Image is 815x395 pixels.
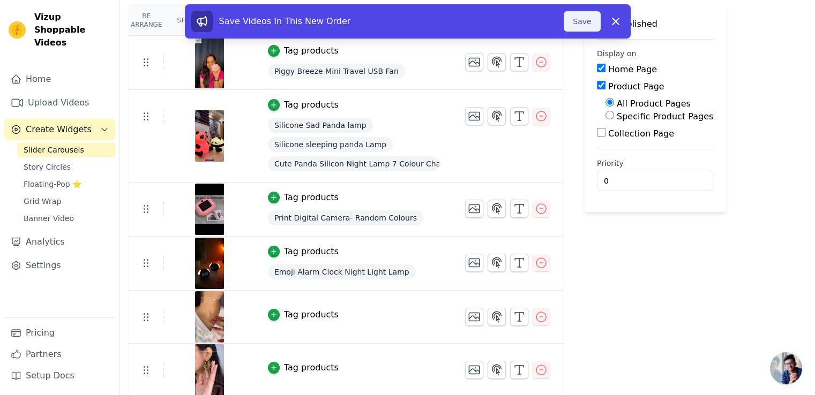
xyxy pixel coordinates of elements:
span: Silicone Sad Panda lamp [268,118,373,133]
span: Create Widgets [26,123,92,136]
button: Change Thumbnail [465,308,483,326]
button: Create Widgets [4,119,115,140]
img: vizup-images-0e14.png [195,291,225,343]
span: Story Circles [24,162,71,172]
span: Emoji Alarm Clock Night Light Lamp [268,264,416,279]
a: Home [4,69,115,90]
span: Cute Panda Silicon Night Lamp 7 Colour Changing Light [268,156,439,171]
a: Partners [4,344,115,365]
button: Change Thumbnail [465,200,483,218]
button: Tag products [268,308,339,321]
button: Tag products [268,98,339,111]
div: Tag products [284,44,339,57]
label: Home Page [608,64,657,74]
a: Upload Videos [4,92,115,113]
label: Collection Page [608,128,674,139]
button: Change Thumbnail [465,361,483,379]
button: Tag products [268,191,339,204]
a: Banner Video [17,211,115,226]
button: Tag products [268,245,339,258]
a: Slider Carousels [17,142,115,157]
span: Piggy Breeze Mini Travel USB Fan [268,64,405,79]
a: Setup Docs [4,365,115,386]
span: Floating-Pop ⭐ [24,179,81,189]
label: Product Page [608,81,664,92]
label: All Product Pages [617,98,691,109]
button: Change Thumbnail [465,53,483,71]
div: Tag products [284,308,339,321]
img: vizup-images-3cbc.jpg [195,184,225,235]
span: Grid Wrap [24,196,61,207]
a: Grid Wrap [17,194,115,209]
a: Floating-Pop ⭐ [17,177,115,192]
button: Change Thumbnail [465,254,483,272]
span: Banner Video [24,213,74,224]
img: vizup-images-2c0e.jpg [195,37,225,88]
label: Specific Product Pages [617,111,713,121]
a: Analytics [4,231,115,253]
a: Story Circles [17,159,115,174]
a: Pricing [4,322,115,344]
label: Priority [597,158,713,169]
div: Tag products [284,98,339,111]
button: Tag products [268,361,339,374]
div: Tag products [284,245,339,258]
span: Print Digital Camera- Random Colours [268,210,423,225]
div: Open chat [770,352,802,384]
span: Silicone sleeping panda Lamp [268,137,393,152]
img: vizup-images-4896.jpg [195,238,225,289]
span: Slider Carousels [24,145,84,155]
div: Tag products [284,191,339,204]
div: Tag products [284,361,339,374]
button: Tag products [268,44,339,57]
a: Settings [4,255,115,276]
button: Change Thumbnail [465,107,483,125]
button: Save [564,11,600,32]
legend: Display on [597,48,637,59]
img: vizup-images-d780.jpg [195,110,225,162]
span: Save Videos In This New Order [219,16,351,26]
